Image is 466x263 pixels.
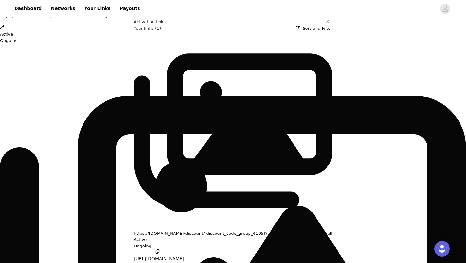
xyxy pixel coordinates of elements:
[10,1,46,16] a: Dashboard
[434,241,450,257] div: Open Intercom Messenger
[47,1,79,16] a: Networks
[442,4,448,14] div: avatar
[116,1,144,16] a: Payouts
[80,1,115,16] a: Your Links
